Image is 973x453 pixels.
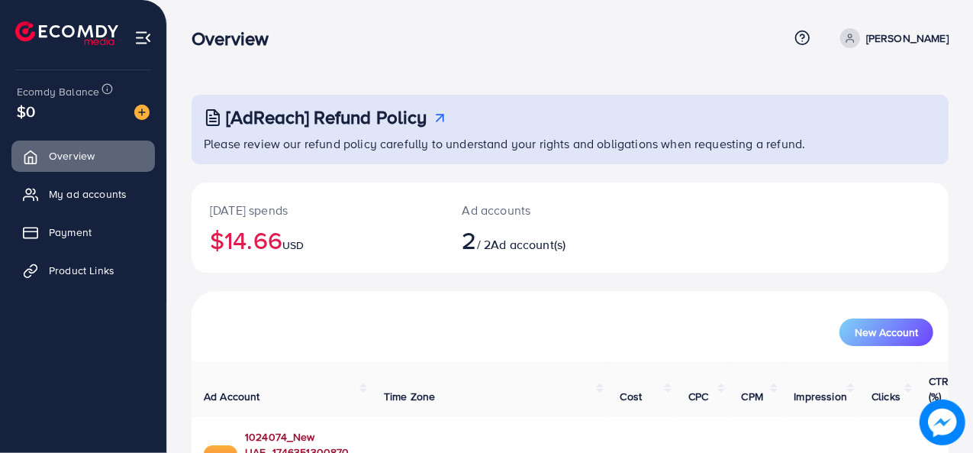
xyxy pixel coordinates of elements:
span: Impression [794,389,848,404]
span: $0 [17,100,35,122]
span: CPM [742,389,763,404]
span: Ad account(s) [491,236,565,253]
span: Ecomdy Balance [17,84,99,99]
span: Cost [620,389,643,404]
img: menu [134,29,152,47]
h3: [AdReach] Refund Policy [226,106,427,128]
h3: Overview [192,28,281,50]
p: Please review our refund policy carefully to understand your rights and obligations when requesti... [204,134,939,153]
a: My ad accounts [11,179,155,209]
a: Overview [11,141,155,171]
img: image [920,400,965,445]
span: USD [282,238,304,253]
p: Ad accounts [462,201,615,219]
span: 2 [462,222,477,257]
p: [DATE] spends [210,201,426,219]
span: Payment [49,225,92,240]
span: CPC [688,389,708,404]
span: Clicks [872,389,901,404]
span: Product Links [49,263,114,278]
h2: / 2 [462,225,615,254]
span: CTR (%) [929,374,949,404]
h2: $14.66 [210,225,426,254]
img: logo [15,21,118,45]
span: My ad accounts [49,186,127,202]
span: Overview [49,148,95,163]
a: Payment [11,217,155,248]
span: Time Zone [384,389,435,404]
span: New Account [855,327,918,338]
span: Ad Account [204,389,260,404]
p: [PERSON_NAME] [866,29,949,47]
img: image [134,105,150,120]
a: [PERSON_NAME] [834,28,949,48]
button: New Account [839,319,933,346]
a: Product Links [11,255,155,286]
